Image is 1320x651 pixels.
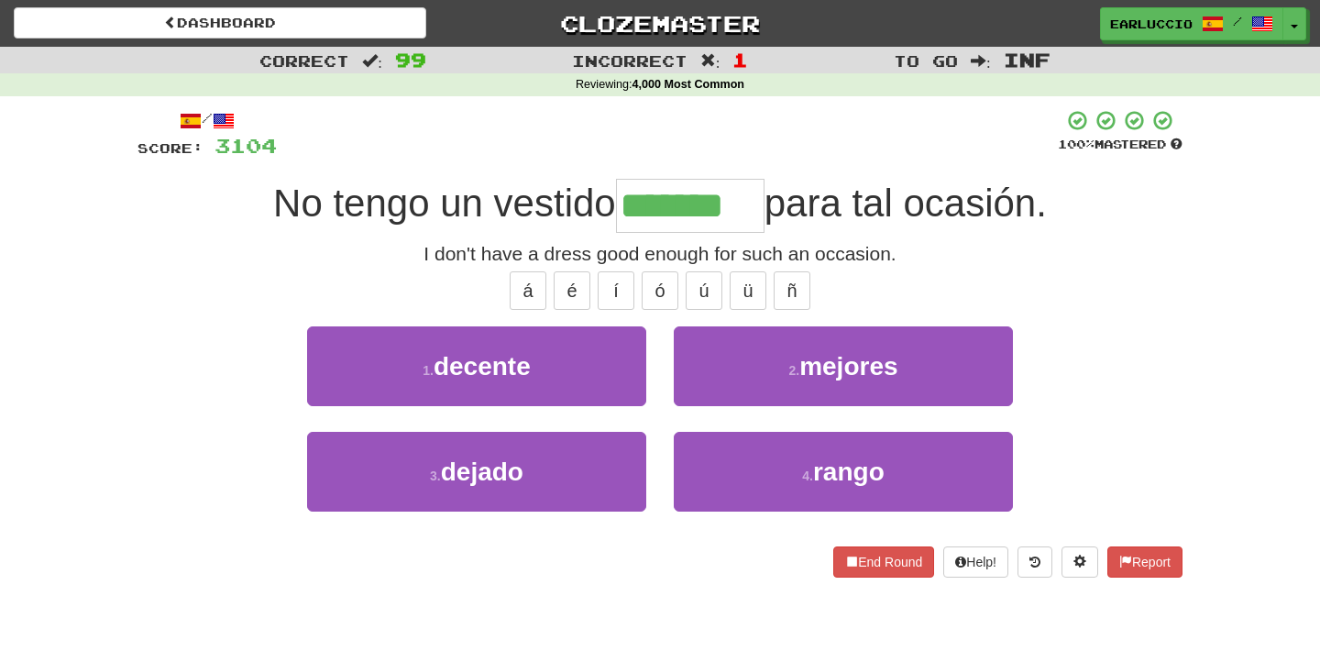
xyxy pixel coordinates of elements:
[813,458,885,486] span: rango
[774,271,810,310] button: ñ
[674,326,1013,406] button: 2.mejores
[686,271,722,310] button: ú
[454,7,866,39] a: Clozemaster
[137,109,277,132] div: /
[1004,49,1050,71] span: Inf
[674,432,1013,512] button: 4.rango
[730,271,766,310] button: ü
[273,182,616,225] span: No tengo un vestido
[137,240,1182,268] div: I don't have a dress good enough for such an occasion.
[434,352,531,381] span: decente
[1100,7,1283,40] a: Earluccio /
[441,458,523,486] span: dejado
[894,51,958,70] span: To go
[1017,546,1052,578] button: Round history (alt+y)
[943,546,1008,578] button: Help!
[362,53,382,69] span: :
[510,271,546,310] button: á
[572,51,687,70] span: Incorrect
[598,271,634,310] button: í
[1107,546,1182,578] button: Report
[971,53,991,69] span: :
[833,546,934,578] button: End Round
[1233,15,1242,28] span: /
[423,363,434,378] small: 1 .
[430,469,441,483] small: 3 .
[1058,137,1182,153] div: Mastered
[788,363,799,378] small: 2 .
[307,326,646,406] button: 1.decente
[259,51,349,70] span: Correct
[14,7,426,39] a: Dashboard
[137,140,203,156] span: Score:
[764,182,1047,225] span: para tal ocasión.
[632,78,744,91] strong: 4,000 Most Common
[732,49,748,71] span: 1
[802,469,813,483] small: 4 .
[1058,137,1094,151] span: 100 %
[642,271,678,310] button: ó
[214,134,277,157] span: 3104
[307,432,646,512] button: 3.dejado
[799,352,897,381] span: mejores
[554,271,590,310] button: é
[700,53,720,69] span: :
[395,49,426,71] span: 99
[1110,16,1193,32] span: Earluccio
